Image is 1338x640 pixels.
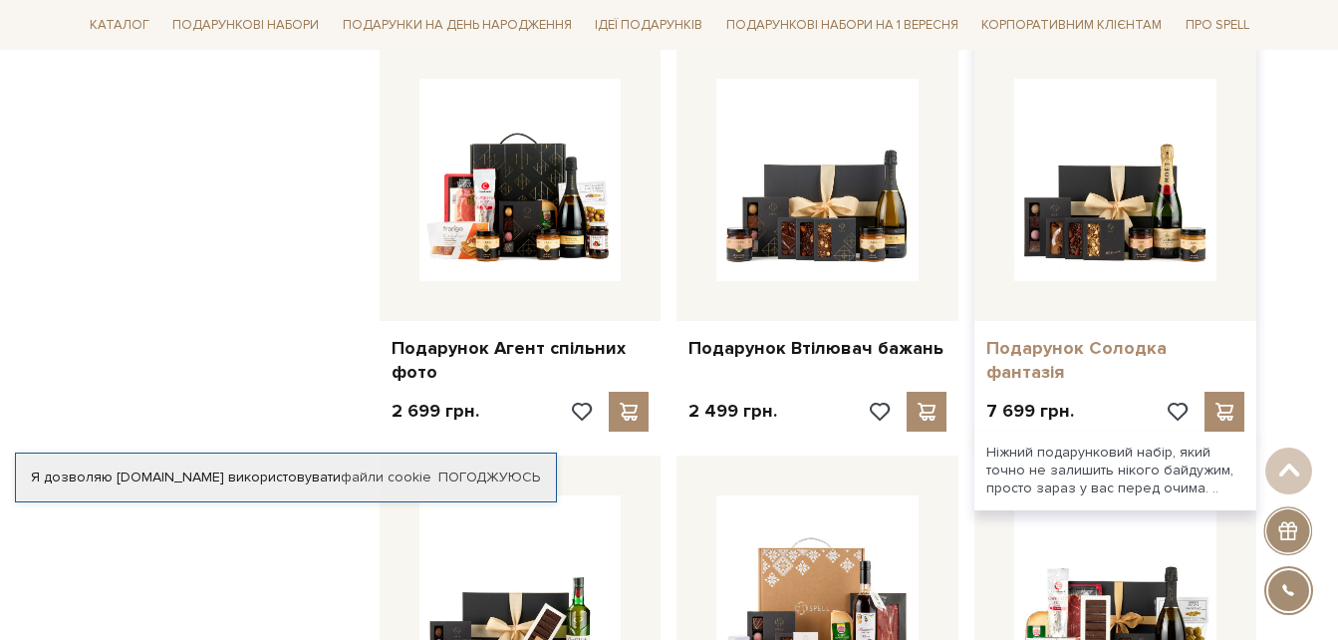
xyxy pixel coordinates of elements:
div: Я дозволяю [DOMAIN_NAME] використовувати [16,469,556,486]
a: Ідеї подарунків [587,10,710,41]
a: Подарункові набори [164,10,327,41]
a: Подарунок Втілювач бажань [688,337,946,360]
a: Подарунки на День народження [335,10,580,41]
a: Подарунок Агент спільних фото [392,337,650,384]
a: Подарунок Солодка фантазія [986,337,1244,384]
p: 7 699 грн. [986,400,1074,423]
a: файли cookie [341,469,431,485]
a: Про Spell [1178,10,1257,41]
div: Ніжний подарунковий набір, який точно не залишить нікого байдужим, просто зараз у вас перед очима... [974,432,1256,510]
a: Каталог [82,10,157,41]
a: Подарункові набори на 1 Вересня [718,8,966,42]
a: Корпоративним клієнтам [973,8,1170,42]
p: 2 499 грн. [688,400,777,423]
a: Погоджуюсь [438,469,540,486]
p: 2 699 грн. [392,400,479,423]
